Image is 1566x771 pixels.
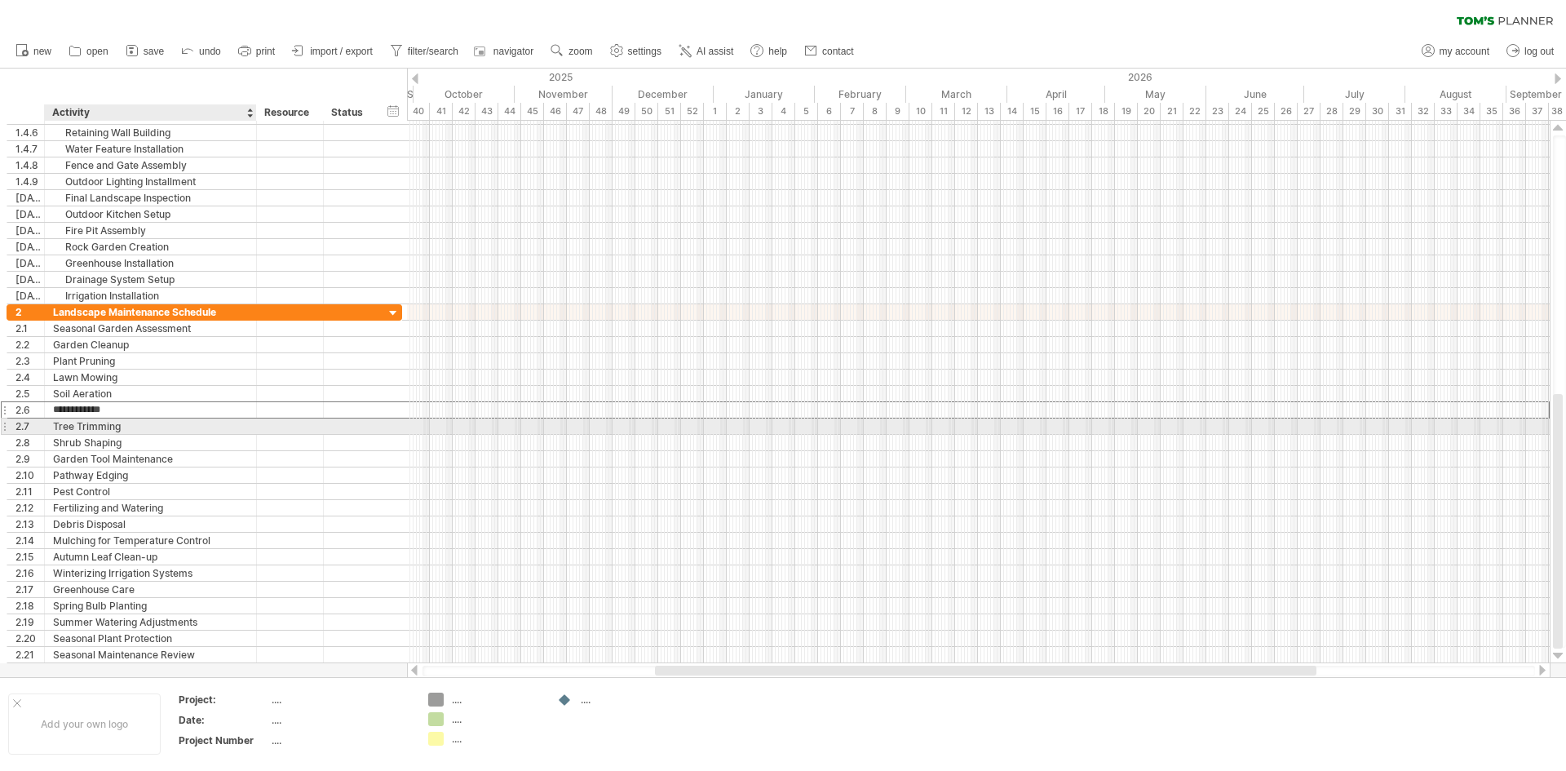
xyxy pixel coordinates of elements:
[841,103,864,120] div: 7
[568,46,592,57] span: zoom
[53,549,248,565] div: Autumn Leaf Clean-up
[15,631,44,646] div: 2.20
[11,41,56,62] a: new
[53,565,248,581] div: Winterizing Irrigation Systems
[1046,103,1069,120] div: 16
[521,103,544,120] div: 45
[1502,41,1559,62] a: log out
[15,288,44,304] div: [DATE]
[15,255,44,271] div: [DATE]
[15,190,44,206] div: [DATE]
[606,41,666,62] a: settings
[15,500,44,516] div: 2.12
[1418,41,1494,62] a: my account
[53,631,248,646] div: Seasonal Plant Protection
[272,733,409,747] div: ....
[15,419,44,434] div: 2.7
[1524,46,1554,57] span: log out
[15,565,44,581] div: 2.16
[53,157,248,173] div: Fence and Gate Assembly
[800,41,859,62] a: contact
[15,582,44,597] div: 2.17
[53,467,248,483] div: Pathway Edging
[15,239,44,255] div: [DATE]
[1007,86,1105,103] div: April 2026
[53,223,248,238] div: Fire Pit Assembly
[64,41,113,62] a: open
[53,190,248,206] div: Final Landscape Inspection
[1503,103,1526,120] div: 36
[1343,103,1366,120] div: 29
[179,733,268,747] div: Project Number
[714,86,815,103] div: January 2026
[15,370,44,385] div: 2.4
[1206,103,1229,120] div: 23
[697,46,733,57] span: AI assist
[199,46,221,57] span: undo
[727,103,750,120] div: 2
[53,321,248,336] div: Seasonal Garden Assessment
[613,103,635,120] div: 49
[471,41,538,62] a: navigator
[33,46,51,57] span: new
[795,103,818,120] div: 5
[628,46,661,57] span: settings
[15,598,44,614] div: 2.18
[515,86,613,103] div: November 2025
[1206,86,1304,103] div: June 2026
[53,419,248,434] div: Tree Trimming
[746,41,792,62] a: help
[53,141,248,157] div: Water Feature Installation
[8,693,161,755] div: Add your own logo
[768,46,787,57] span: help
[53,272,248,287] div: Drainage System Setup
[53,451,248,467] div: Garden Tool Maintenance
[53,239,248,255] div: Rock Garden Creation
[53,484,248,499] div: Pest Control
[1115,103,1138,120] div: 19
[452,732,541,746] div: ....
[658,103,681,120] div: 51
[1526,103,1549,120] div: 37
[581,693,670,707] div: ....
[1229,103,1252,120] div: 24
[53,598,248,614] div: Spring Bulb Planting
[1458,103,1480,120] div: 34
[144,46,164,57] span: save
[681,103,704,120] div: 52
[1252,103,1275,120] div: 25
[1435,103,1458,120] div: 33
[978,103,1001,120] div: 13
[15,223,44,238] div: [DATE]
[414,86,515,103] div: October 2025
[15,337,44,352] div: 2.2
[452,693,541,707] div: ....
[15,386,44,401] div: 2.5
[1304,86,1405,103] div: July 2026
[15,467,44,483] div: 2.10
[1480,103,1503,120] div: 35
[1105,86,1206,103] div: May 2026
[15,125,44,140] div: 1.4.6
[1440,46,1489,57] span: my account
[453,103,476,120] div: 42
[53,288,248,304] div: Irrigation Installation
[53,533,248,548] div: Mulching for Temperature Control
[331,104,367,121] div: Status
[864,103,887,120] div: 8
[493,46,533,57] span: navigator
[53,435,248,450] div: Shrub Shaping
[272,693,409,707] div: ....
[53,337,248,352] div: Garden Cleanup
[772,103,795,120] div: 4
[15,157,44,173] div: 1.4.8
[1092,103,1115,120] div: 18
[1320,103,1343,120] div: 28
[264,104,314,121] div: Resource
[256,46,275,57] span: print
[53,353,248,369] div: Plant Pruning
[498,103,521,120] div: 44
[1161,103,1183,120] div: 21
[288,41,378,62] a: import / export
[906,86,1007,103] div: March 2026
